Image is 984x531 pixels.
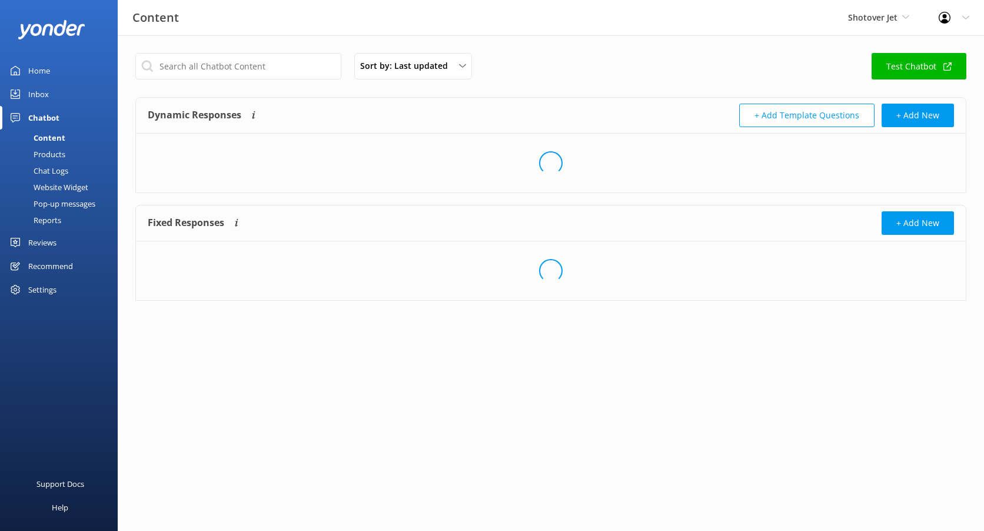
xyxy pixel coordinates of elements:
[7,195,95,212] div: Pop-up messages
[18,20,85,39] img: yonder-white-logo.png
[36,472,84,496] div: Support Docs
[148,211,224,235] h4: Fixed Responses
[28,254,73,278] div: Recommend
[28,278,56,301] div: Settings
[7,130,65,146] div: Content
[7,195,118,212] a: Pop-up messages
[135,53,341,79] input: Search all Chatbot Content
[739,104,875,127] button: + Add Template Questions
[360,59,455,72] span: Sort by: Last updated
[7,179,88,195] div: Website Widget
[7,212,118,228] a: Reports
[882,104,954,127] button: + Add New
[28,106,59,130] div: Chatbot
[28,59,50,82] div: Home
[7,179,118,195] a: Website Widget
[872,53,966,79] a: Test Chatbot
[7,130,118,146] a: Content
[52,496,68,519] div: Help
[7,162,68,179] div: Chat Logs
[7,146,65,162] div: Products
[7,212,61,228] div: Reports
[28,231,56,254] div: Reviews
[132,8,179,27] h3: Content
[7,162,118,179] a: Chat Logs
[848,12,897,23] span: Shotover Jet
[148,104,241,127] h4: Dynamic Responses
[882,211,954,235] button: + Add New
[28,82,49,106] div: Inbox
[7,146,118,162] a: Products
